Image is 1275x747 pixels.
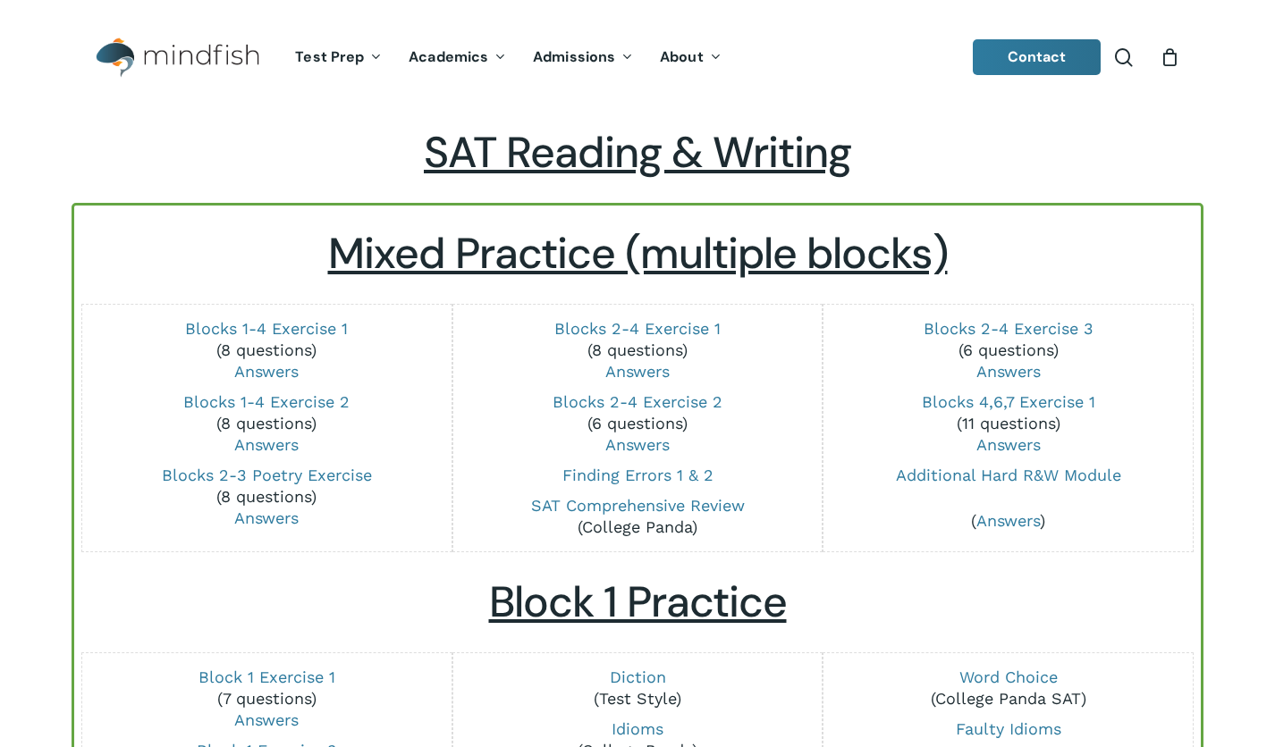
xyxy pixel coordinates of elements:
span: About [660,47,704,66]
a: Academics [395,50,519,65]
a: SAT Comprehensive Review [531,496,745,515]
a: Answers [234,710,299,729]
a: Answers [976,511,1040,530]
a: Blocks 2-3 Poetry Exercise [162,466,372,484]
a: Contact [973,39,1102,75]
a: Blocks 2-4 Exercise 1 [554,319,721,338]
p: (Test Style) [464,667,811,709]
p: (8 questions) [94,391,441,456]
a: Cart [1160,47,1179,67]
p: (7 questions) [94,667,441,731]
span: Admissions [533,47,615,66]
a: Answers [234,362,299,381]
a: Block 1 Exercise 1 [198,667,335,686]
p: (College Panda SAT) [835,667,1182,709]
p: (8 questions) [464,318,811,382]
p: ( ) [835,510,1182,532]
a: Faulty Idioms [956,719,1061,738]
span: Test Prep [295,47,364,66]
a: Word Choice [959,667,1058,686]
p: (College Panda) [464,495,811,538]
p: (11 questions) [835,391,1182,456]
a: Finding Errors 1 & 2 [562,466,713,484]
header: Main Menu [72,24,1203,91]
a: Answers [234,508,299,527]
a: Additional Hard R&W Module [896,466,1121,484]
u: Block 1 Practice [489,574,787,630]
a: About [646,50,735,65]
a: Diction [610,667,666,686]
a: Test Prep [282,50,395,65]
nav: Main Menu [282,24,734,91]
p: (6 questions) [464,391,811,456]
a: Answers [976,435,1041,454]
a: Answers [976,362,1041,381]
a: Answers [605,435,670,454]
a: Blocks 4,6,7 Exercise 1 [922,392,1095,411]
p: (8 questions) [94,465,441,529]
span: Academics [409,47,488,66]
a: Blocks 2-4 Exercise 2 [553,392,722,411]
a: Admissions [519,50,646,65]
a: Answers [605,362,670,381]
a: Blocks 1-4 Exercise 2 [183,392,350,411]
p: (8 questions) [94,318,441,382]
u: Mixed Practice (multiple blocks) [328,225,948,281]
span: Contact [1008,47,1067,66]
a: Blocks 1-4 Exercise 1 [185,319,348,338]
span: SAT Reading & Writing [424,124,851,180]
a: Idioms [612,719,663,738]
a: Blocks 2-4 Exercise 3 [924,319,1093,338]
a: Answers [234,435,299,454]
p: (6 questions) [835,318,1182,382]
